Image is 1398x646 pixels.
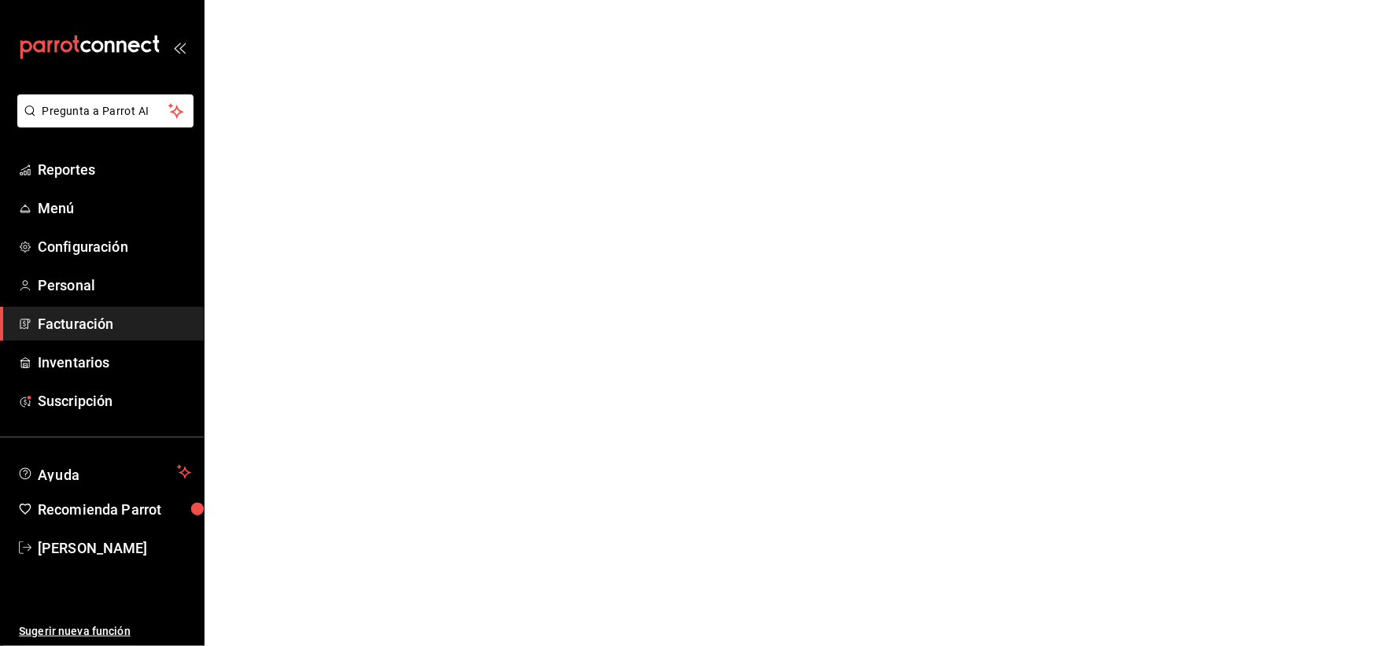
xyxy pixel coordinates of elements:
span: Menú [38,197,191,219]
span: Configuración [38,236,191,257]
span: Ayuda [38,463,171,482]
span: Reportes [38,159,191,180]
span: Sugerir nueva función [19,623,191,640]
button: Pregunta a Parrot AI [17,94,194,127]
span: Personal [38,275,191,296]
span: Facturación [38,313,191,334]
span: Recomienda Parrot [38,499,191,520]
span: [PERSON_NAME] [38,537,191,559]
span: Suscripción [38,390,191,412]
a: Pregunta a Parrot AI [11,114,194,131]
button: open_drawer_menu [173,41,186,54]
span: Inventarios [38,352,191,373]
span: Pregunta a Parrot AI [42,103,169,120]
